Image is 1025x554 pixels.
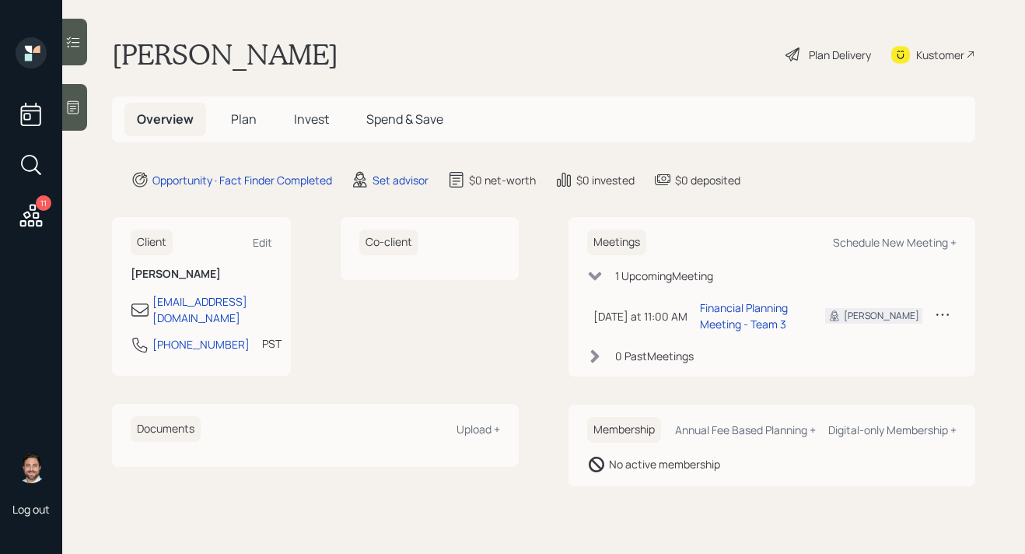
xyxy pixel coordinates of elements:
[675,172,740,188] div: $0 deposited
[576,172,635,188] div: $0 invested
[16,452,47,483] img: michael-russo-headshot.png
[609,456,720,472] div: No active membership
[469,172,536,188] div: $0 net-worth
[593,308,687,324] div: [DATE] at 11:00 AM
[587,417,661,443] h6: Membership
[12,502,50,517] div: Log out
[587,230,646,255] h6: Meetings
[366,110,443,128] span: Spend & Save
[373,172,429,188] div: Set advisor
[131,416,201,442] h6: Documents
[137,110,194,128] span: Overview
[112,37,338,72] h1: [PERSON_NAME]
[700,300,800,332] div: Financial Planning Meeting - Team 3
[36,195,51,211] div: 11
[833,235,957,250] div: Schedule New Meeting +
[916,47,964,63] div: Kustomer
[615,268,713,284] div: 1 Upcoming Meeting
[615,348,694,364] div: 0 Past Meeting s
[359,230,418,255] h6: Co-client
[152,172,332,188] div: Opportunity · Fact Finder Completed
[675,423,816,437] div: Annual Fee Based Planning +
[457,422,500,437] div: Upload +
[253,235,272,250] div: Edit
[152,336,250,352] div: [PHONE_NUMBER]
[828,423,957,437] div: Digital-only Membership +
[231,110,257,128] span: Plan
[809,47,871,63] div: Plan Delivery
[262,335,282,352] div: PST
[844,309,919,323] div: [PERSON_NAME]
[131,268,272,281] h6: [PERSON_NAME]
[294,110,329,128] span: Invest
[152,293,272,326] div: [EMAIL_ADDRESS][DOMAIN_NAME]
[131,230,173,255] h6: Client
